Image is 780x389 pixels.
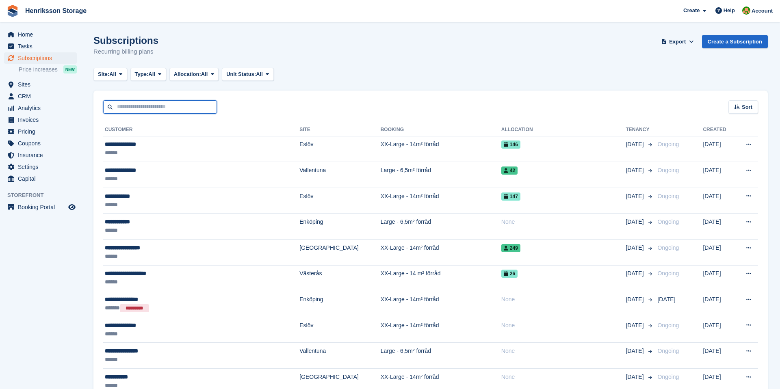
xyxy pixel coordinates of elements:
a: menu [4,161,77,173]
span: Ongoing [657,374,679,380]
a: menu [4,173,77,184]
button: Unit Status: All [222,68,273,81]
span: Pricing [18,126,67,137]
div: None [501,295,626,304]
span: [DATE] [626,373,645,381]
button: Allocation: All [169,68,219,81]
span: Type: [135,70,149,78]
a: Henriksson Storage [22,4,90,17]
span: Settings [18,161,67,173]
td: [DATE] [703,162,734,188]
a: menu [4,41,77,52]
span: 26 [501,270,518,278]
span: Home [18,29,67,40]
span: [DATE] [626,321,645,330]
td: [DATE] [703,317,734,343]
th: Allocation [501,123,626,136]
span: Ongoing [657,322,679,328]
span: Unit Status: [226,70,256,78]
span: Booking Portal [18,201,67,213]
button: Export [660,35,695,48]
span: All [256,70,263,78]
td: [DATE] [703,188,734,214]
span: Ongoing [657,193,679,199]
span: Ongoing [657,244,679,251]
td: XX-Large - 14m² förråd [381,317,501,343]
td: Västerås [299,265,380,291]
td: Vallentuna [299,162,380,188]
img: Mikael Holmström [742,6,750,15]
td: Enköping [299,214,380,240]
span: Ongoing [657,167,679,173]
span: Ongoing [657,270,679,277]
td: [DATE] [703,214,734,240]
a: menu [4,79,77,90]
span: All [201,70,208,78]
td: XX-Large - 14m² förråd [381,188,501,214]
a: Preview store [67,202,77,212]
div: None [501,218,626,226]
td: Large - 6,5m² förråd [381,162,501,188]
span: [DATE] [626,166,645,175]
a: menu [4,138,77,149]
span: Allocation: [174,70,201,78]
span: Ongoing [657,348,679,354]
span: Site: [98,70,109,78]
td: [DATE] [703,240,734,266]
span: 147 [501,192,520,201]
a: menu [4,91,77,102]
td: Vallentuna [299,343,380,369]
td: XX-Large - 14m² förråd [381,136,501,162]
button: Site: All [93,68,127,81]
td: [GEOGRAPHIC_DATA] [299,240,380,266]
td: Eslöv [299,188,380,214]
span: Invoices [18,114,67,125]
button: Type: All [130,68,166,81]
td: Large - 6,5m² förråd [381,214,501,240]
span: [DATE] [626,244,645,252]
span: Tasks [18,41,67,52]
a: menu [4,126,77,137]
td: XX-Large - 14m² förråd [381,240,501,266]
span: Analytics [18,102,67,114]
span: Sites [18,79,67,90]
th: Created [703,123,734,136]
td: Eslöv [299,317,380,343]
td: [DATE] [703,291,734,317]
span: CRM [18,91,67,102]
td: [DATE] [703,136,734,162]
span: All [109,70,116,78]
div: None [501,321,626,330]
a: menu [4,201,77,213]
p: Recurring billing plans [93,47,158,56]
span: Account [752,7,773,15]
span: Sort [742,103,752,111]
img: stora-icon-8386f47178a22dfd0bd8f6a31ec36ba5ce8667c1dd55bd0f319d3a0aa187defe.svg [6,5,19,17]
td: Large - 6,5m² förråd [381,343,501,369]
th: Customer [103,123,299,136]
a: menu [4,149,77,161]
div: None [501,347,626,355]
span: 146 [501,140,520,149]
a: menu [4,102,77,114]
a: menu [4,114,77,125]
span: Export [669,38,686,46]
span: Capital [18,173,67,184]
span: Ongoing [657,218,679,225]
span: Insurance [18,149,67,161]
span: [DATE] [626,140,645,149]
td: XX-Large - 14m² förråd [381,291,501,317]
span: [DATE] [657,296,675,303]
span: Help [724,6,735,15]
div: NEW [63,65,77,73]
span: Storefront [7,191,81,199]
td: XX-Large - 14 m² förråd [381,265,501,291]
a: menu [4,52,77,64]
span: 42 [501,166,518,175]
span: [DATE] [626,269,645,278]
div: None [501,373,626,381]
span: Create [683,6,700,15]
th: Booking [381,123,501,136]
span: 249 [501,244,520,252]
a: Create a Subscription [702,35,768,48]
